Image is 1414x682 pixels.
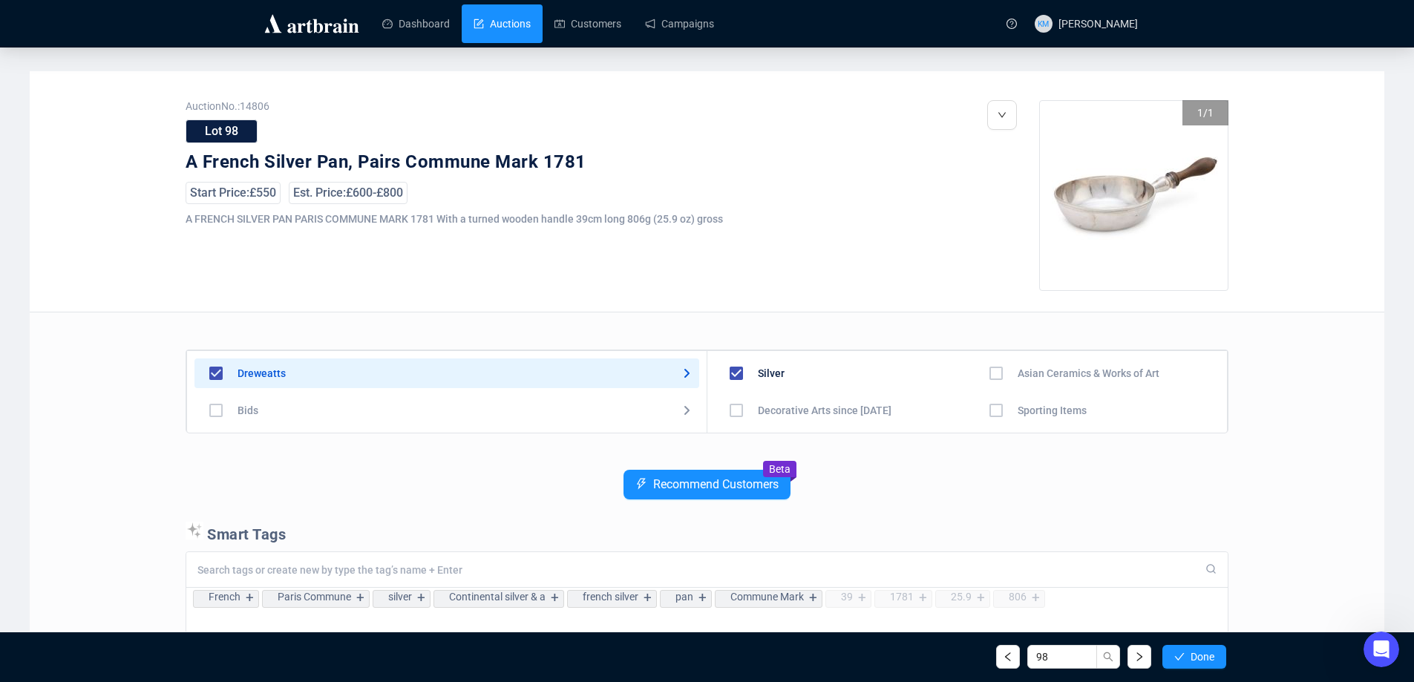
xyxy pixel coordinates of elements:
div: + [915,591,932,606]
div: + [413,591,430,606]
a: Auctions [474,4,531,43]
div: Silver [758,367,785,379]
div: + [242,591,258,606]
div: french silver [583,591,638,603]
span: right [1134,652,1145,662]
p: Smart Tags [186,522,1228,544]
div: Decorative Arts since [DATE] [758,404,891,416]
span: check [1174,652,1185,662]
span: Recommend Customers [653,478,779,491]
span: 1 [1197,107,1203,119]
div: Asian Ceramics & Works of Art [1018,367,1159,379]
div: Commune Mark [730,591,804,603]
div: 25.9 [951,591,972,603]
input: Lot Number [1027,645,1097,669]
div: Sporting Items [1018,404,1087,416]
div: Est. Price: £600 - £800 [289,182,407,204]
img: 98_1.jpg [1040,101,1229,290]
div: + [695,591,711,606]
span: Beta [769,463,791,475]
div: Dreweatts [238,367,286,379]
span: KM [1038,17,1050,30]
span: Auction No.: 14806 [186,100,798,112]
div: + [640,591,656,606]
div: Paris Commune [278,591,351,603]
span: / [1203,107,1208,119]
span: down [998,111,1007,119]
div: + [854,591,871,606]
div: Continental silver & allied wares (all non British [449,591,546,603]
span: Done [1191,651,1214,663]
div: 806 [1009,591,1027,603]
div: 1781 [890,591,914,603]
div: + [353,591,369,606]
span: 1 [1208,107,1214,119]
div: French [209,591,240,603]
a: Campaigns [645,4,714,43]
span: [PERSON_NAME] [1058,18,1138,30]
div: Start Price: £550 [186,182,281,204]
span: thunderbolt [635,478,647,490]
iframe: Intercom live chat [1364,632,1399,667]
div: + [805,591,822,606]
div: silver [388,591,412,603]
span: search [1103,652,1113,662]
button: Recommend Customers [623,470,791,499]
div: + [1028,591,1044,606]
div: 39 [841,591,853,603]
button: Done [1162,645,1226,669]
span: question-circle [1007,19,1017,29]
a: Customers [554,4,621,43]
div: + [973,591,989,606]
div: Lot 98 [186,119,258,143]
div: pan [675,591,693,603]
input: Search tags or create new by type the tag’s name + Enter [197,563,1197,577]
img: logo [262,12,361,36]
span: left [1003,652,1013,662]
span: A FRENCH SILVER PAN PARIS COMMUNE MARK 1781 With a turned wooden handle 39cm long 806g (25.9 oz) ... [186,213,723,225]
a: Dashboard [382,4,450,43]
div: + [547,591,563,606]
div: Bids [238,404,258,416]
div: Go to Slide 1 [1040,101,1229,290]
div: A French Silver Pan, Pairs Commune Mark 1781 [186,151,753,174]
